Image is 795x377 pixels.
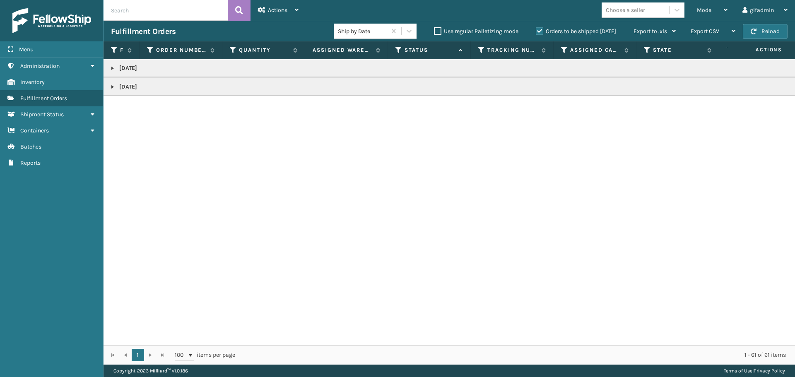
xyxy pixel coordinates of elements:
span: Shipment Status [20,111,64,118]
label: State [653,46,703,54]
label: Orders to be shipped [DATE] [536,28,616,35]
label: Tracking Number [487,46,537,54]
span: Menu [19,46,34,53]
span: Mode [697,7,711,14]
a: 1 [132,349,144,361]
label: Assigned Carrier Service [570,46,620,54]
div: | [724,365,785,377]
img: logo [12,8,91,33]
a: Privacy Policy [754,368,785,374]
span: items per page [175,349,235,361]
span: Export to .xls [634,28,667,35]
label: Order Number [156,46,206,54]
label: Use regular Palletizing mode [434,28,518,35]
span: 100 [175,351,187,359]
button: Reload [743,24,788,39]
span: Actions [268,7,287,14]
h3: Fulfillment Orders [111,26,176,36]
span: Fulfillment Orders [20,95,67,102]
label: Quantity [239,46,289,54]
label: Assigned Warehouse [313,46,372,54]
span: Batches [20,143,41,150]
span: Containers [20,127,49,134]
span: Reports [20,159,41,166]
label: Fulfillment Order Id [120,46,123,54]
label: Status [405,46,455,54]
a: Terms of Use [724,368,752,374]
div: Ship by Date [338,27,387,36]
span: Export CSV [691,28,719,35]
div: Choose a seller [606,6,645,14]
span: Inventory [20,79,45,86]
span: Actions [730,43,787,57]
span: Administration [20,62,60,70]
div: 1 - 61 of 61 items [247,351,786,359]
p: Copyright 2023 Milliard™ v 1.0.186 [113,365,188,377]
